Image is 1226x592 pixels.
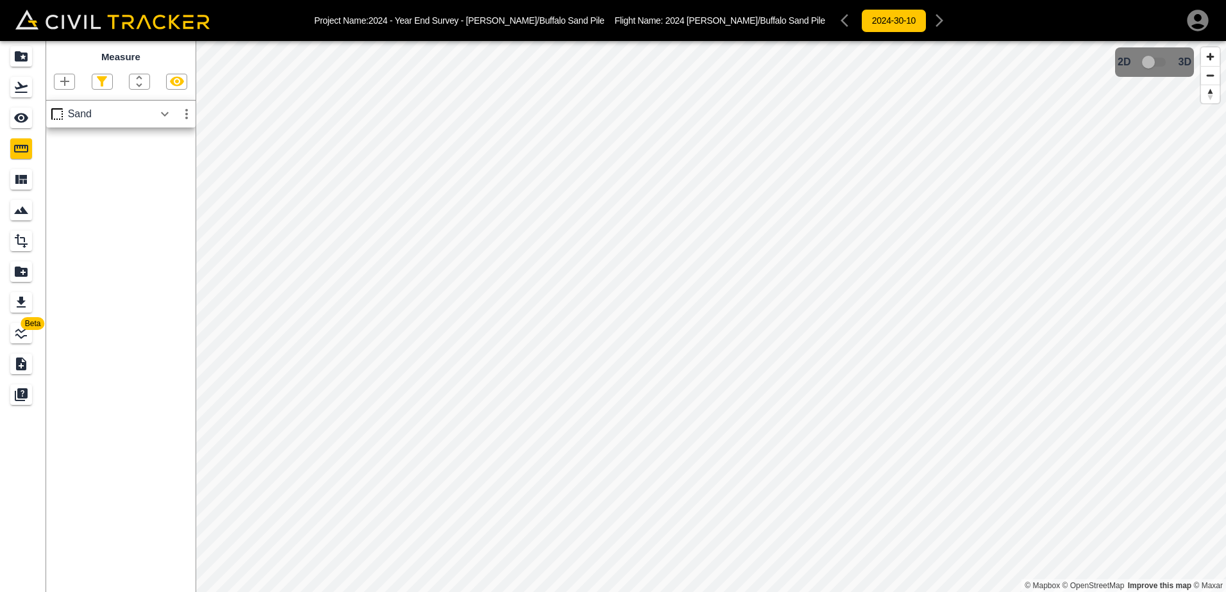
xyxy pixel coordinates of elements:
a: Maxar [1193,581,1223,590]
img: Civil Tracker [15,10,210,29]
span: 2D [1118,56,1130,68]
canvas: Map [196,41,1226,592]
button: Zoom in [1201,47,1220,66]
a: OpenStreetMap [1062,581,1125,590]
p: Flight Name: [614,15,825,26]
a: Mapbox [1025,581,1060,590]
button: Reset bearing to north [1201,85,1220,103]
p: Project Name: 2024 - Year End Survey - [PERSON_NAME]/Buffalo Sand Pile [314,15,604,26]
span: 2024 [PERSON_NAME]/Buffalo Sand Pile [665,15,825,26]
button: Zoom out [1201,66,1220,85]
span: 3D [1179,56,1191,68]
button: 2024-30-10 [861,9,927,33]
span: 3D model not uploaded yet [1136,50,1173,74]
a: Map feedback [1128,581,1191,590]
